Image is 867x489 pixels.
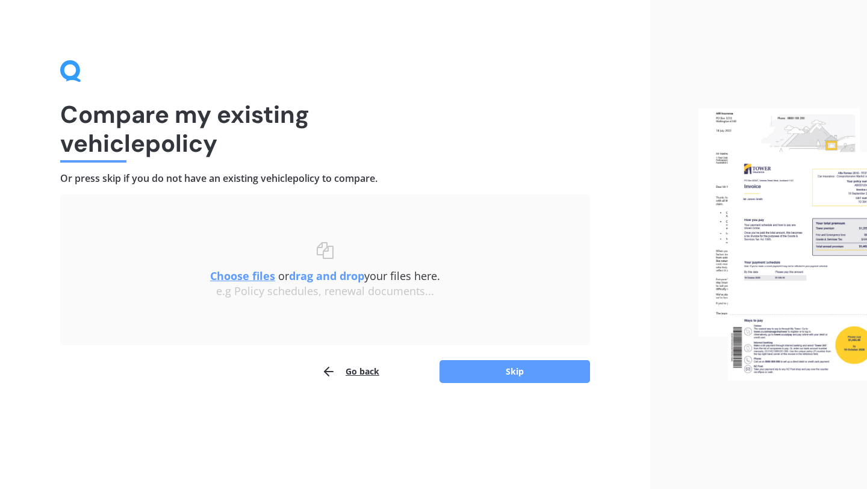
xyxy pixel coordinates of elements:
img: files.webp [698,108,867,381]
span: or your files here. [210,269,440,283]
h4: Or press skip if you do not have an existing vehicle policy to compare. [60,172,590,185]
h1: Compare my existing vehicle policy [60,100,590,158]
div: e.g Policy schedules, renewal documents... [84,285,566,298]
button: Go back [322,360,379,384]
button: Skip [440,360,590,383]
u: Choose files [210,269,275,283]
b: drag and drop [289,269,364,283]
